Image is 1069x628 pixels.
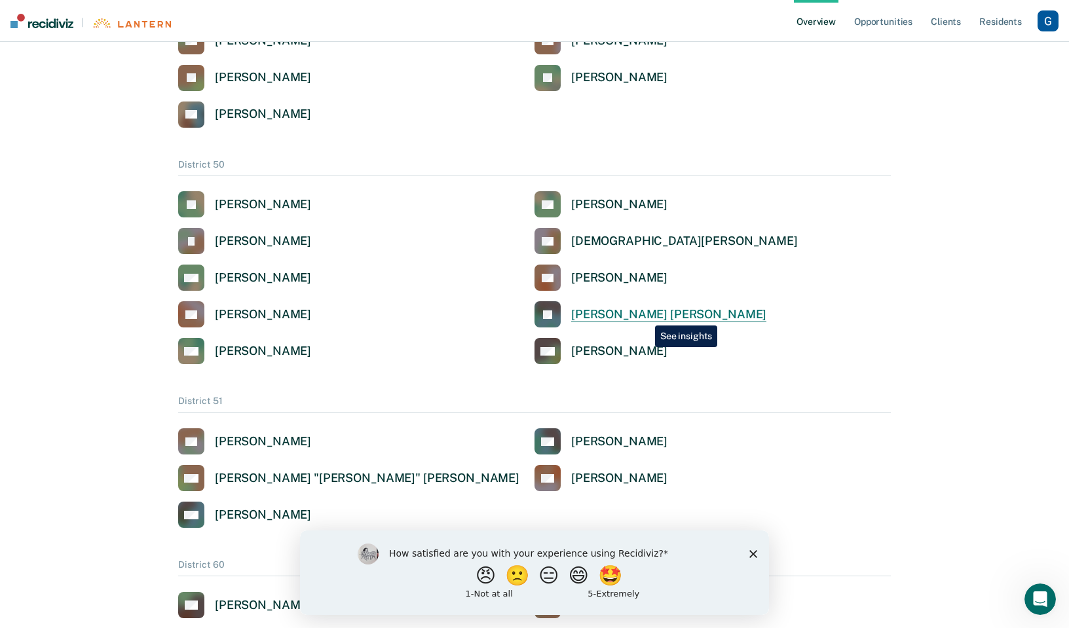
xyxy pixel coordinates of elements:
div: District 50 [178,159,891,176]
a: [PERSON_NAME] [178,502,311,528]
a: [PERSON_NAME] [534,191,667,217]
div: [PERSON_NAME] [215,344,311,359]
div: [PERSON_NAME] [215,434,311,449]
a: [PERSON_NAME] [178,102,311,128]
div: [PERSON_NAME] [215,307,311,322]
a: [PERSON_NAME] "[PERSON_NAME]" [PERSON_NAME] [178,465,519,491]
img: Recidiviz [10,14,73,28]
div: [PERSON_NAME] [PERSON_NAME] [571,307,766,322]
div: [PERSON_NAME] [571,344,667,359]
div: District 51 [178,396,891,413]
div: [PERSON_NAME] "[PERSON_NAME]" [PERSON_NAME] [215,471,519,486]
div: [PERSON_NAME] [215,270,311,286]
div: [PERSON_NAME] [215,70,311,85]
div: District 60 [178,559,891,576]
img: Lantern [92,18,171,28]
a: | [10,14,171,28]
div: [PERSON_NAME] [571,471,667,486]
div: [PERSON_NAME] [215,197,311,212]
a: [DEMOGRAPHIC_DATA][PERSON_NAME] [534,228,798,254]
a: [PERSON_NAME] [178,592,311,618]
a: [PERSON_NAME] [178,301,311,327]
a: [PERSON_NAME] [178,65,311,91]
div: [PERSON_NAME] [215,234,311,249]
a: [PERSON_NAME] [PERSON_NAME] [534,301,766,327]
a: [PERSON_NAME] [178,191,311,217]
div: [PERSON_NAME] [215,598,311,613]
div: [PERSON_NAME] [215,107,311,122]
div: [DEMOGRAPHIC_DATA][PERSON_NAME] [571,234,798,249]
a: [PERSON_NAME] [178,228,311,254]
span: | [73,17,92,28]
a: [PERSON_NAME] [178,428,311,454]
a: [PERSON_NAME] [534,338,667,364]
a: [PERSON_NAME] [534,265,667,291]
div: [PERSON_NAME] [215,508,311,523]
div: [PERSON_NAME] [571,70,667,85]
iframe: Survey by Kim from Recidiviz [300,530,769,615]
a: [PERSON_NAME] [534,428,667,454]
a: [PERSON_NAME] [178,265,311,291]
div: [PERSON_NAME] [571,270,667,286]
iframe: Intercom live chat [1024,583,1056,615]
div: [PERSON_NAME] [571,434,667,449]
a: [PERSON_NAME] [178,338,311,364]
a: [PERSON_NAME] [534,465,667,491]
div: [PERSON_NAME] [571,197,667,212]
a: [PERSON_NAME] [534,65,667,91]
